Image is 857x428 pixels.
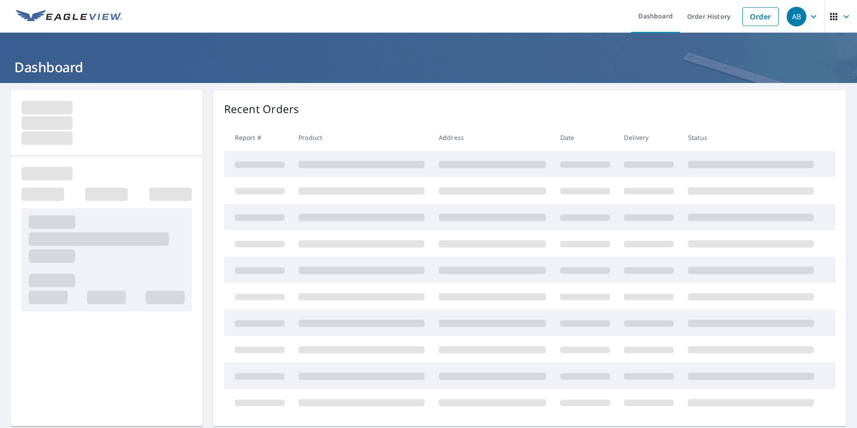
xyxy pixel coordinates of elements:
th: Date [553,124,617,151]
div: AB [787,7,806,26]
th: Product [291,124,432,151]
th: Delivery [617,124,681,151]
img: EV Logo [16,10,122,23]
th: Report # [224,124,292,151]
a: Order [742,7,779,26]
p: Recent Orders [224,101,299,117]
th: Address [432,124,553,151]
h1: Dashboard [11,58,846,76]
th: Status [681,124,821,151]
